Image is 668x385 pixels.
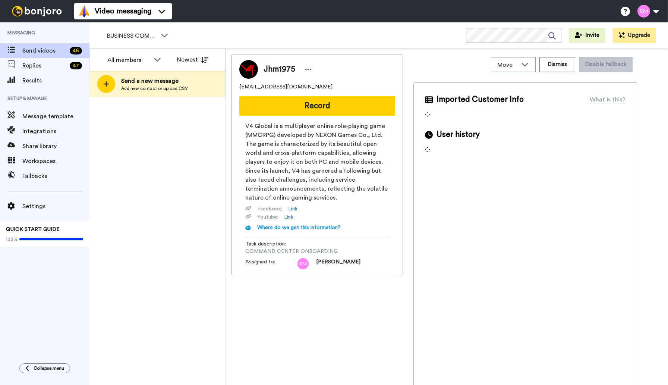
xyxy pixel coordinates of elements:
[284,213,293,221] a: Link
[171,52,214,67] button: Newest
[6,236,18,242] span: 100%
[437,94,524,105] span: Imported Customer Info
[497,60,517,69] span: Move
[288,205,297,213] a: Link
[9,6,65,16] img: bj-logo-header-white.svg
[239,83,333,91] span: [EMAIL_ADDRESS][DOMAIN_NAME]
[22,142,89,151] span: Share library
[245,248,338,255] span: COMMAND CENTER ONBOARDING
[22,202,89,211] span: Settings
[22,61,67,70] span: Replies
[590,95,626,104] div: What is this?
[22,76,89,85] span: Results
[6,227,60,232] span: QUICK START GUIDE
[78,5,90,17] img: vm-color.svg
[121,85,188,91] span: Add new contact or upload CSV
[245,122,389,202] span: V4 Global is a multiplayer online role-playing game (MMORPG) developed by NEXON Games Co., Ltd. T...
[613,28,656,43] button: Upgrade
[569,28,605,43] button: Invite
[70,62,82,69] div: 47
[297,258,309,269] img: rm.png
[239,96,395,116] button: Record
[70,47,82,54] div: 46
[121,76,188,85] span: Send a new message
[257,225,341,230] span: Where do we get this information?
[22,157,89,166] span: Workspaces
[257,205,282,213] span: Facebook :
[239,60,258,79] img: Profile Image
[437,129,480,140] span: User history
[107,31,157,40] span: BUSINESS COMMAND CENTER
[245,240,297,248] span: Task description :
[95,6,151,16] span: Video messaging
[22,46,67,55] span: Send videos
[22,127,89,136] span: Integrations
[107,56,150,65] div: All members
[539,57,575,72] button: Dismiss
[22,112,89,121] span: Message template
[19,363,70,373] button: Collapse menu
[257,213,278,221] span: Youtube :
[316,258,360,269] span: [PERSON_NAME]
[264,64,295,75] span: Jhm1975
[22,172,89,181] span: Fallbacks
[245,258,297,269] span: Assigned to:
[34,365,64,371] span: Collapse menu
[579,57,633,72] button: Disable fallback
